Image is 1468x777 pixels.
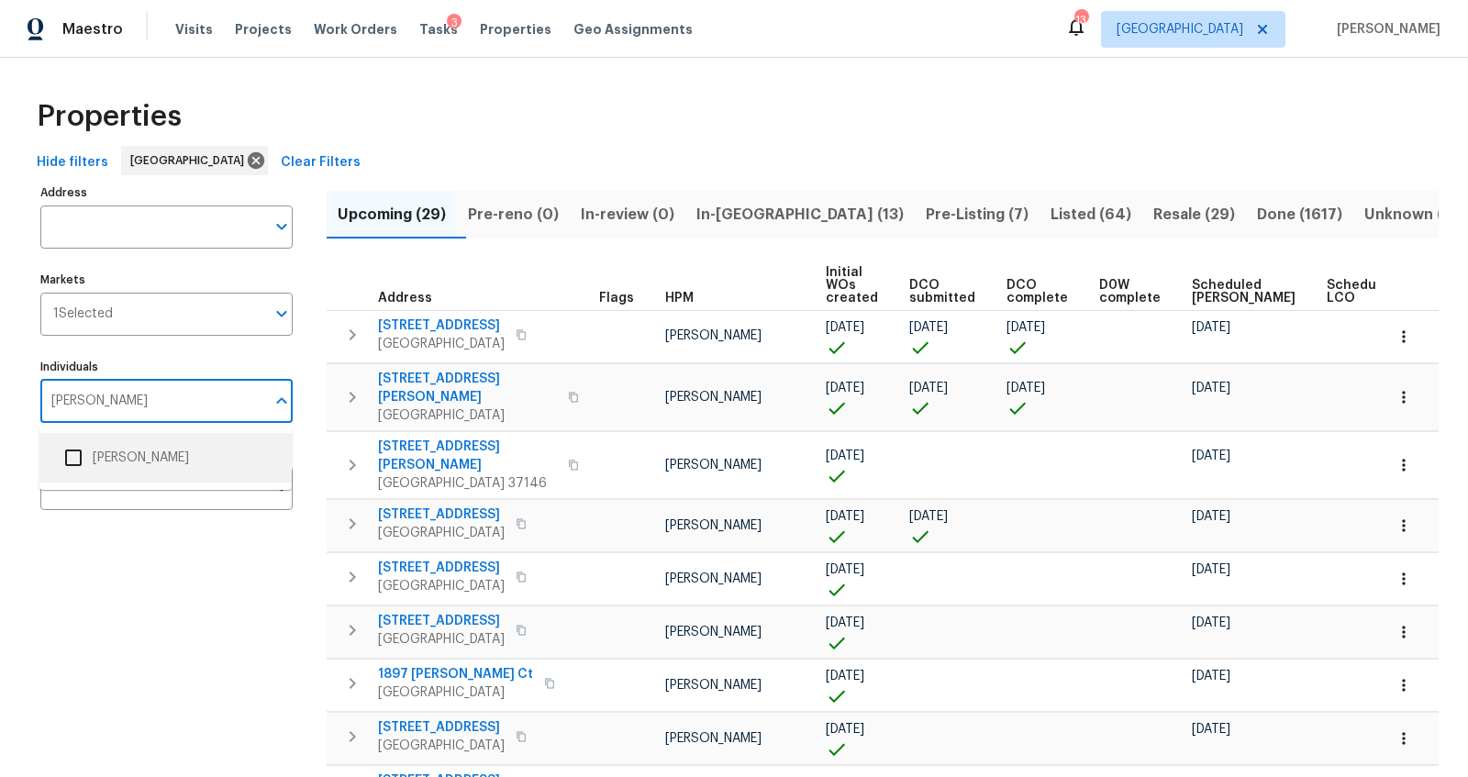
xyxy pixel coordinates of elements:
span: [PERSON_NAME] [665,459,762,472]
span: [DATE] [826,321,864,334]
span: Maestro [62,20,123,39]
span: [DATE] [826,563,864,576]
span: Initial WOs created [826,266,878,305]
span: [GEOGRAPHIC_DATA] [130,151,251,170]
button: Close [269,388,295,414]
span: [STREET_ADDRESS][PERSON_NAME] [378,370,557,406]
span: [DATE] [909,321,948,334]
span: [DATE] [1192,321,1230,334]
span: [STREET_ADDRESS] [378,316,505,335]
span: [GEOGRAPHIC_DATA] [378,577,505,595]
span: [PERSON_NAME] [665,329,762,342]
span: [DATE] [1006,382,1045,394]
div: 3 [447,14,462,32]
label: Markets [40,274,293,285]
button: Hide filters [29,146,116,180]
div: [GEOGRAPHIC_DATA] [121,146,268,175]
input: Search ... [40,380,265,423]
li: [PERSON_NAME] [54,438,277,477]
span: [STREET_ADDRESS] [378,505,505,524]
span: [GEOGRAPHIC_DATA] [1117,20,1243,39]
span: [DATE] [1192,450,1230,462]
span: In-review (0) [581,202,674,228]
span: [PERSON_NAME] [665,572,762,585]
span: In-[GEOGRAPHIC_DATA] (13) [696,202,904,228]
span: Projects [235,20,292,39]
span: 1 Selected [53,306,113,322]
span: 1897 [PERSON_NAME] Ct [378,665,533,683]
span: Flags [599,292,634,305]
span: [DATE] [1192,510,1230,523]
span: Pre-reno (0) [468,202,559,228]
button: Clear Filters [273,146,368,180]
span: Resale (29) [1153,202,1235,228]
span: [STREET_ADDRESS] [378,612,505,630]
span: Upcoming (29) [338,202,446,228]
span: Address [378,292,432,305]
span: Tasks [419,23,458,36]
span: DCO complete [1006,279,1068,305]
span: [STREET_ADDRESS] [378,559,505,577]
span: Listed (64) [1051,202,1131,228]
span: Geo Assignments [573,20,693,39]
span: [DATE] [1192,382,1230,394]
label: Address [40,187,293,198]
span: [DATE] [909,382,948,394]
span: Properties [37,107,182,126]
span: [DATE] [826,450,864,462]
span: [DATE] [909,510,948,523]
span: [DATE] [826,616,864,629]
span: Scheduled [PERSON_NAME] [1192,279,1296,305]
span: [PERSON_NAME] [665,519,762,532]
span: [DATE] [1192,723,1230,736]
span: [DATE] [826,670,864,683]
span: Work Orders [314,20,397,39]
span: [DATE] [1192,616,1230,629]
span: [PERSON_NAME] [665,626,762,638]
button: Open [269,301,295,327]
span: [GEOGRAPHIC_DATA] [378,335,505,353]
span: [STREET_ADDRESS][PERSON_NAME] [378,438,557,474]
span: DCO submitted [909,279,975,305]
span: Pre-Listing (7) [926,202,1029,228]
span: Properties [480,20,551,39]
span: [DATE] [826,510,864,523]
span: Visits [175,20,213,39]
span: Hide filters [37,151,108,174]
label: Individuals [40,361,293,372]
span: Scheduled LCO [1327,279,1396,305]
span: [PERSON_NAME] [665,679,762,692]
span: [GEOGRAPHIC_DATA] 37146 [378,474,557,493]
span: [PERSON_NAME] [665,391,762,404]
span: [DATE] [1192,670,1230,683]
span: [GEOGRAPHIC_DATA] [378,406,557,425]
span: Done (1617) [1257,202,1342,228]
span: [GEOGRAPHIC_DATA] [378,737,505,755]
span: [DATE] [1192,563,1230,576]
span: [GEOGRAPHIC_DATA] [378,630,505,649]
span: Clear Filters [281,151,361,174]
span: Unknown (0) [1364,202,1459,228]
span: [DATE] [1006,321,1045,334]
span: HPM [665,292,694,305]
span: [DATE] [826,382,864,394]
span: D0W complete [1099,279,1161,305]
span: [DATE] [826,723,864,736]
div: 13 [1074,11,1087,29]
span: [PERSON_NAME] [665,732,762,745]
span: [GEOGRAPHIC_DATA] [378,683,533,702]
span: [STREET_ADDRESS] [378,718,505,737]
span: [PERSON_NAME] [1329,20,1440,39]
span: [GEOGRAPHIC_DATA] [378,524,505,542]
button: Open [269,214,295,239]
